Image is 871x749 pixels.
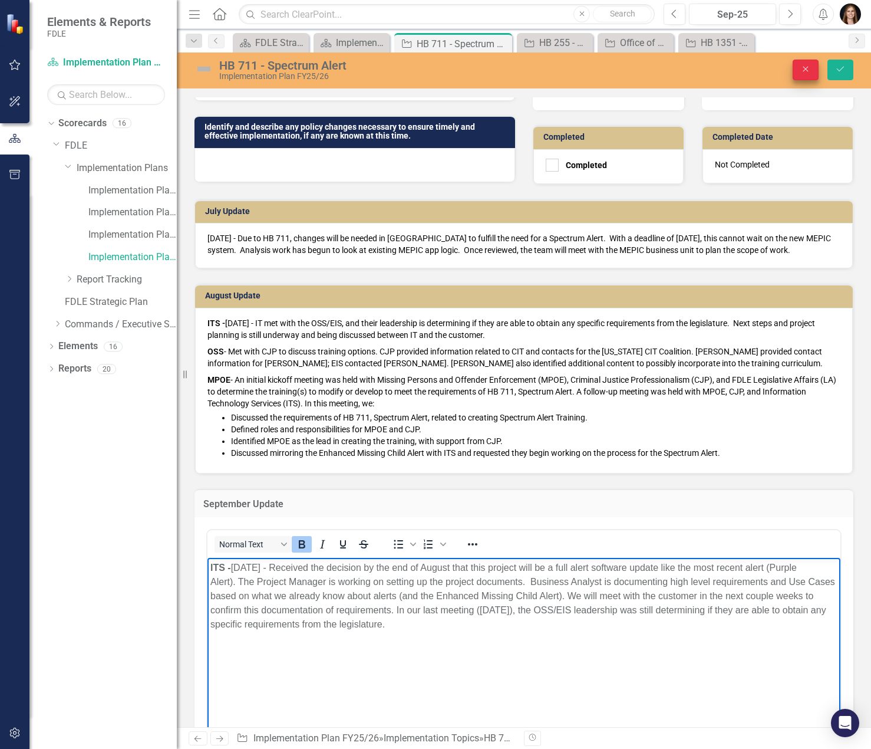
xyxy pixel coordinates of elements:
a: FDLE [65,139,177,153]
div: Not Completed [702,149,853,183]
button: Reveal or hide additional toolbar items [463,536,483,553]
div: Open Intercom Messenger [831,709,859,737]
small: FDLE [47,29,151,38]
a: Implementation Plan FY25/26 [88,251,177,264]
button: Block Normal Text [215,536,291,553]
li: Defined roles and responsibilities for MPOE and CJP. [231,423,840,435]
button: Underline [333,536,353,553]
button: Bold [292,536,312,553]
h3: September Update [203,499,844,510]
a: HB 1351 - Registration of Sexual Predators and Sexual Offenders [681,35,751,50]
button: Italic [312,536,332,553]
a: Implementation Topics [384,732,479,744]
p: [DATE] - Due to HB 711, changes will be needed in [GEOGRAPHIC_DATA] to fulfill the need for a Spe... [207,232,840,256]
span: Elements & Reports [47,15,151,29]
div: Implementation Plan FY25/26 [336,35,387,50]
a: HB 255 - Aggravated Animal Cruelty [520,35,590,50]
img: ClearPoint Strategy [6,13,27,34]
div: Implementation Plan FY25/26 [219,72,558,81]
a: Implementation Plan FY25/26 [253,732,379,744]
a: Implementation Plan FY25/26 [316,35,387,50]
div: HB 255 - Aggravated Animal Cruelty [539,35,590,50]
button: Search [593,6,652,22]
button: Sep-25 [689,4,776,25]
h3: Identify and describe any policy changes necessary to ensure timely and effective implementation,... [204,123,509,141]
div: 16 [104,341,123,351]
a: Report Tracking [77,273,177,287]
span: Normal Text [219,540,277,549]
li: Identified MPOE as the lead in creating the training, with support from CJP. [231,435,840,447]
div: Numbered list [418,536,448,553]
a: Reports [58,362,91,376]
a: Elements [58,340,98,353]
a: FDLE Strategic Plan [236,35,306,50]
strong: MPOE [207,375,230,385]
p: [DATE] - IT met with the OSS/EIS, and their leadership is determining if they are able to obtain ... [207,317,840,343]
h3: August Update [205,291,847,300]
div: HB 711 - Spectrum Alert [219,59,558,72]
a: Implementation Plan FY25/26 [47,56,165,70]
input: Search ClearPoint... [239,4,655,25]
img: Heather Faulkner [840,4,861,25]
li: Discussed mirroring the Enhanced Missing Child Alert with ITS and requested they begin working on... [231,447,840,459]
strong: ITS - [207,318,225,328]
div: 20 [97,364,116,374]
h3: Completed [543,133,678,142]
div: Sep-25 [693,8,772,22]
img: Not Defined [194,60,213,78]
a: Scorecards [58,117,107,130]
button: Strikethrough [354,536,374,553]
a: Implementation Plan FY24/25 [88,228,177,242]
div: 16 [113,119,131,129]
li: Discussed the requirements of HB 711, Spectrum Alert, related to creating Spectrum Alert Training. [231,412,840,423]
a: FDLE Strategic Plan [65,295,177,309]
div: HB 1351 - Registration of Sexual Predators and Sexual Offenders [701,35,751,50]
strong: OSS [207,347,224,356]
div: Bullet list [388,536,418,553]
span: Search [610,9,635,18]
input: Search Below... [47,84,165,105]
div: FDLE Strategic Plan [255,35,306,50]
div: Office of Wellness [620,35,671,50]
p: - An initial kickoff meeting was held with Missing Persons and Offender Enforcement (MPOE), Crimi... [207,372,840,409]
div: HB 711 - Spectrum Alert [484,732,583,744]
a: Office of Wellness [601,35,671,50]
div: » » [236,732,515,745]
h3: Completed Date [712,133,847,142]
a: Implementation Plan FY23/24 [88,206,177,219]
a: Implementation Plan FY22/23 [88,184,177,198]
p: - Met with CJP to discuss training options. CJP provided information related to CIT and contacts ... [207,343,840,372]
a: Commands / Executive Support Branch [65,318,177,331]
div: HB 711 - Spectrum Alert [417,37,509,51]
h3: July Update [205,207,847,216]
a: Implementation Plans [77,162,177,175]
